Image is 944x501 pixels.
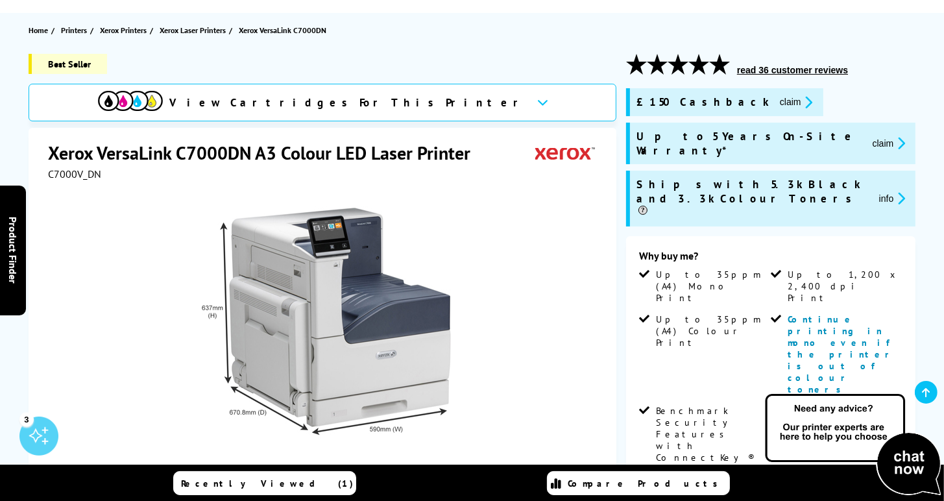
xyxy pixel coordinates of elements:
span: Benchmark Security Features with ConnectKey® and Secure Print Technology [656,405,768,498]
img: Open Live Chat window [762,392,944,498]
span: Xerox VersaLink C7000DN [239,23,326,37]
span: C7000V_DN [48,167,101,180]
a: Xerox Laser Printers [160,23,229,37]
img: Xerox VersaLink C7000DN Thumbnail [197,206,451,461]
span: £150 Cashback [636,95,769,110]
span: Home [29,23,48,37]
button: promo-description [776,95,817,110]
span: Xerox Printers [100,23,147,37]
span: View Cartridges For This Printer [169,95,526,110]
button: read 36 customer reviews [733,64,852,76]
a: Xerox VersaLink C7000DN [239,23,330,37]
a: Compare Products [547,471,730,495]
span: Best Seller [29,54,107,74]
span: Up to 35ppm (A4) Colour Print [656,313,768,348]
span: Xerox Laser Printers [160,23,226,37]
span: Up to 35ppm (A4) Mono Print [656,269,768,304]
a: Home [29,23,51,37]
span: Up to 5 Years On-Site Warranty* [636,129,862,158]
img: cmyk-icon.svg [98,91,163,111]
div: 3 [19,412,34,426]
a: Recently Viewed (1) [173,471,356,495]
img: Xerox [535,141,595,165]
span: Compare Products [568,478,725,489]
button: promo-description [869,136,910,151]
span: Continue printing in mono even if the printer is out of colour toners [788,313,897,395]
a: Printers [61,23,90,37]
button: promo-description [875,191,910,206]
div: Why buy me? [639,249,902,269]
span: Recently Viewed (1) [182,478,354,489]
span: Printers [61,23,87,37]
h1: Xerox VersaLink C7000DN A3 Colour LED Laser Printer [48,141,483,165]
span: Ships with 5.3k Black and 3.3k Colour Toners [636,177,869,220]
span: Product Finder [6,217,19,284]
span: Up to 1,200 x 2,400 dpi Print [788,269,900,304]
a: Xerox Printers [100,23,150,37]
